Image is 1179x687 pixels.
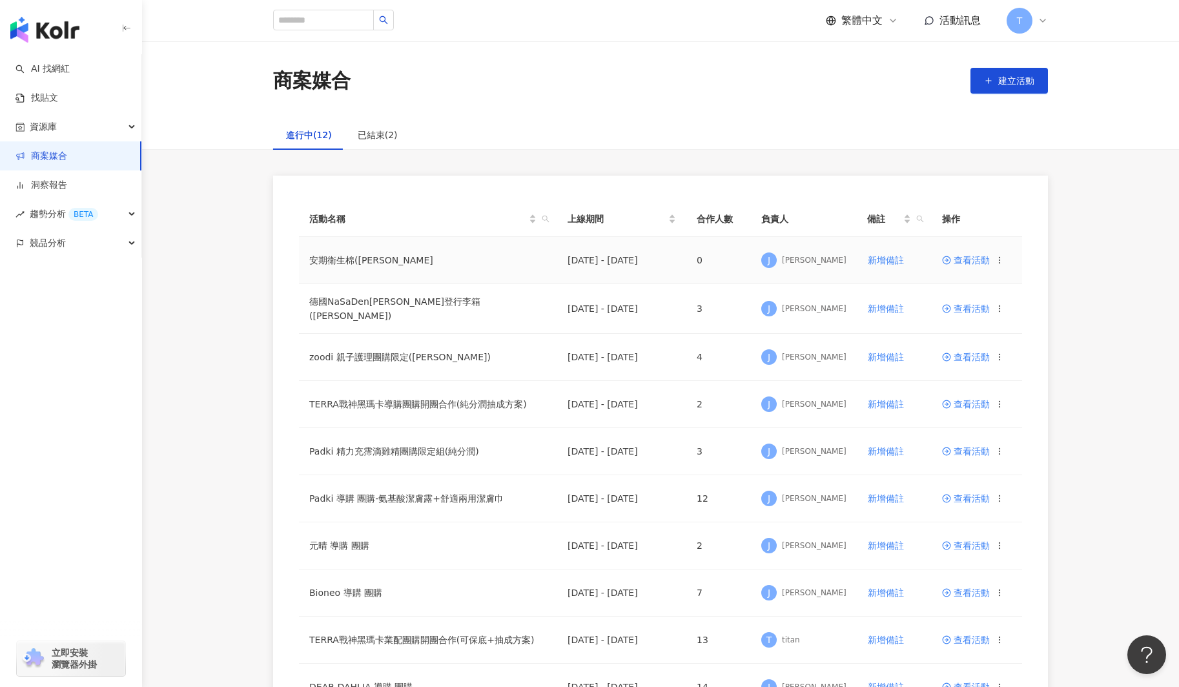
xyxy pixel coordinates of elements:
th: 活動名稱 [299,201,557,237]
button: 新增備註 [867,533,905,559]
button: 新增備註 [867,438,905,464]
a: 查看活動 [942,494,990,503]
div: [PERSON_NAME] [782,352,846,363]
a: 洞察報告 [15,179,67,192]
div: [PERSON_NAME] [782,399,846,410]
a: 查看活動 [942,588,990,597]
span: 查看活動 [942,541,990,550]
td: Padki 導購 團購-氨基酸潔膚露+舒適兩用潔膚巾 [299,475,557,522]
td: TERRA戰神黑瑪卡業配團購開團合作(可保底+抽成方案) [299,617,557,664]
a: 查看活動 [942,635,990,644]
span: 新增備註 [868,255,904,265]
a: 找貼文 [15,92,58,105]
td: [DATE] - [DATE] [557,617,686,664]
span: J [768,302,770,316]
span: search [914,209,927,229]
span: 競品分析 [30,229,66,258]
span: 立即安裝 瀏覽器外掛 [52,647,97,670]
span: 建立活動 [998,76,1034,86]
span: J [768,491,770,506]
span: 新增備註 [868,493,904,504]
span: search [542,215,549,223]
td: 2 [686,381,751,428]
button: 新增備註 [867,580,905,606]
td: [DATE] - [DATE] [557,569,686,617]
button: 新增備註 [867,486,905,511]
div: 進行中(12) [286,128,332,142]
th: 操作 [932,201,1022,237]
div: [PERSON_NAME] [782,588,846,599]
span: 查看活動 [942,400,990,409]
td: Padki 精力充霈滴雞精團購限定組(純分潤) [299,428,557,475]
td: 3 [686,428,751,475]
th: 備註 [857,201,932,237]
div: 已結束(2) [358,128,398,142]
span: 繁體中文 [841,14,883,28]
td: Bioneo 導購 團購 [299,569,557,617]
td: 2 [686,522,751,569]
span: J [768,538,770,553]
td: 13 [686,617,751,664]
span: search [539,209,552,229]
td: zoodi 親子護理團購限定([PERSON_NAME]) [299,334,557,381]
th: 合作人數 [686,201,751,237]
span: 趨勢分析 [30,200,98,229]
button: 新增備註 [867,296,905,322]
td: 0 [686,237,751,284]
span: 活動名稱 [309,212,526,226]
div: [PERSON_NAME] [782,446,846,457]
span: search [916,215,924,223]
div: [PERSON_NAME] [782,540,846,551]
td: [DATE] - [DATE] [557,522,686,569]
span: 新增備註 [868,588,904,598]
span: J [768,253,770,267]
iframe: Help Scout Beacon - Open [1127,635,1166,674]
img: logo [10,17,79,43]
th: 負責人 [751,201,857,237]
span: 新增備註 [868,540,904,551]
a: 查看活動 [942,256,990,265]
span: 新增備註 [868,399,904,409]
span: 新增備註 [868,352,904,362]
a: searchAI 找網紅 [15,63,70,76]
span: 新增備註 [868,635,904,645]
div: [PERSON_NAME] [782,493,846,504]
td: 4 [686,334,751,381]
span: J [768,444,770,458]
td: 7 [686,569,751,617]
span: 上線期間 [568,212,666,226]
td: 元晴 導購 團購 [299,522,557,569]
span: 資源庫 [30,112,57,141]
td: 12 [686,475,751,522]
span: T [766,633,772,647]
button: 新增備註 [867,391,905,417]
span: 活動訊息 [939,14,981,26]
span: 備註 [867,212,901,226]
span: 新增備註 [868,303,904,314]
div: [PERSON_NAME] [782,255,846,266]
a: 查看活動 [942,353,990,362]
a: 商案媒合 [15,150,67,163]
td: 德國NaSaDen[PERSON_NAME]登行李箱([PERSON_NAME]) [299,284,557,334]
td: [DATE] - [DATE] [557,284,686,334]
span: J [768,586,770,600]
td: 3 [686,284,751,334]
td: [DATE] - [DATE] [557,334,686,381]
button: 建立活動 [970,68,1048,94]
span: 查看活動 [942,447,990,456]
div: BETA [68,208,98,221]
th: 上線期間 [557,201,686,237]
button: 新增備註 [867,344,905,370]
div: titan [782,635,800,646]
td: [DATE] - [DATE] [557,475,686,522]
a: 查看活動 [942,304,990,313]
a: chrome extension立即安裝 瀏覽器外掛 [17,641,125,676]
span: rise [15,210,25,219]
